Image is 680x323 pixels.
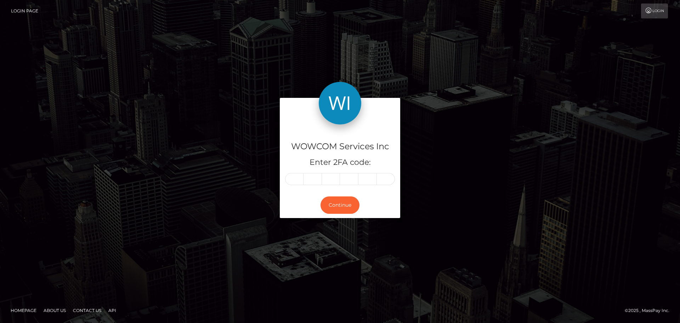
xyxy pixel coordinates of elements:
[8,305,39,316] a: Homepage
[625,307,675,314] div: © 2025 , MassPay Inc.
[319,82,361,124] img: WOWCOM Services Inc
[11,4,38,18] a: Login Page
[321,196,359,214] button: Continue
[70,305,104,316] a: Contact Us
[641,4,668,18] a: Login
[41,305,69,316] a: About Us
[285,140,395,153] h4: WOWCOM Services Inc
[106,305,119,316] a: API
[285,157,395,168] h5: Enter 2FA code:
